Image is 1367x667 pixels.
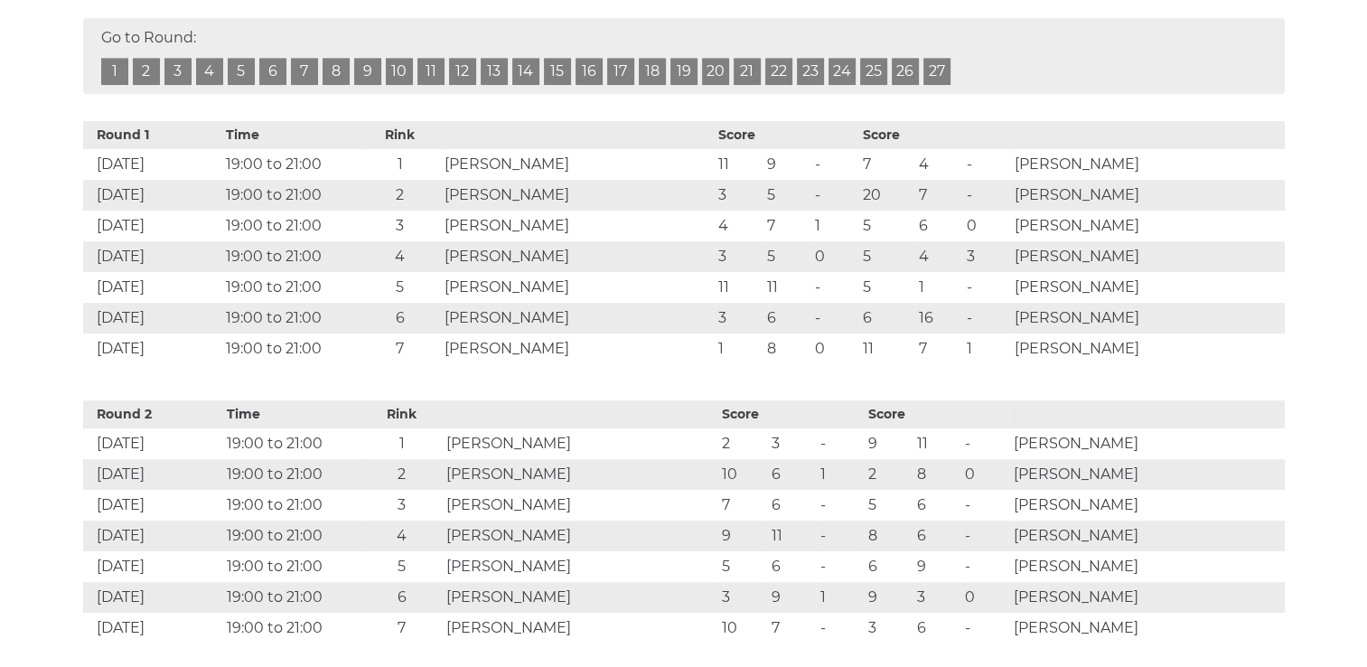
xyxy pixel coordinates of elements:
[228,58,255,85] a: 5
[763,149,810,180] td: 9
[763,333,810,364] td: 8
[442,459,717,490] td: [PERSON_NAME]
[914,241,962,272] td: 4
[101,58,128,85] a: 1
[914,180,962,211] td: 7
[864,490,913,521] td: 5
[960,613,1009,644] td: -
[607,58,634,85] a: 17
[962,303,1010,333] td: -
[222,613,361,644] td: 19:00 to 21:00
[858,149,913,180] td: 7
[361,428,442,459] td: 1
[544,58,571,85] a: 15
[767,613,816,644] td: 7
[960,582,1009,613] td: 0
[714,121,858,149] th: Score
[763,180,810,211] td: 5
[714,180,762,211] td: 3
[717,400,865,428] th: Score
[440,333,714,364] td: [PERSON_NAME]
[858,272,913,303] td: 5
[360,303,440,333] td: 6
[361,490,442,521] td: 3
[717,613,768,644] td: 10
[816,428,865,459] td: -
[196,58,223,85] a: 4
[361,613,442,644] td: 7
[767,582,816,613] td: 9
[858,303,913,333] td: 6
[1010,149,1284,180] td: [PERSON_NAME]
[440,211,714,241] td: [PERSON_NAME]
[222,459,361,490] td: 19:00 to 21:00
[442,490,717,521] td: [PERSON_NAME]
[864,613,913,644] td: 3
[221,241,360,272] td: 19:00 to 21:00
[361,459,442,490] td: 2
[860,58,887,85] a: 25
[83,400,222,428] th: Round 2
[360,121,440,149] th: Rink
[702,58,729,85] a: 20
[639,58,666,85] a: 18
[960,521,1009,551] td: -
[767,490,816,521] td: 6
[763,241,810,272] td: 5
[797,58,824,85] a: 23
[440,241,714,272] td: [PERSON_NAME]
[360,149,440,180] td: 1
[440,149,714,180] td: [PERSON_NAME]
[221,121,360,149] th: Time
[1010,180,1284,211] td: [PERSON_NAME]
[222,521,361,551] td: 19:00 to 21:00
[914,303,962,333] td: 16
[810,272,858,303] td: -
[440,303,714,333] td: [PERSON_NAME]
[858,333,913,364] td: 11
[864,521,913,551] td: 8
[913,521,961,551] td: 6
[361,521,442,551] td: 4
[763,272,810,303] td: 11
[442,582,717,613] td: [PERSON_NAME]
[417,58,445,85] a: 11
[83,551,222,582] td: [DATE]
[83,303,222,333] td: [DATE]
[816,459,865,490] td: 1
[222,490,361,521] td: 19:00 to 21:00
[714,303,762,333] td: 3
[913,459,961,490] td: 8
[83,211,222,241] td: [DATE]
[864,551,913,582] td: 6
[763,211,810,241] td: 7
[360,333,440,364] td: 7
[442,521,717,551] td: [PERSON_NAME]
[323,58,350,85] a: 8
[221,211,360,241] td: 19:00 to 21:00
[83,521,222,551] td: [DATE]
[810,149,858,180] td: -
[481,58,508,85] a: 13
[1009,490,1285,521] td: [PERSON_NAME]
[960,490,1009,521] td: -
[717,490,768,521] td: 7
[440,180,714,211] td: [PERSON_NAME]
[763,303,810,333] td: 6
[714,241,762,272] td: 3
[83,18,1285,94] div: Go to Round:
[83,272,222,303] td: [DATE]
[962,180,1010,211] td: -
[512,58,539,85] a: 14
[816,490,865,521] td: -
[816,582,865,613] td: 1
[360,241,440,272] td: 4
[892,58,919,85] a: 26
[913,613,961,644] td: 6
[670,58,698,85] a: 19
[164,58,192,85] a: 3
[1009,459,1285,490] td: [PERSON_NAME]
[858,180,913,211] td: 20
[222,400,361,428] th: Time
[962,211,1010,241] td: 0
